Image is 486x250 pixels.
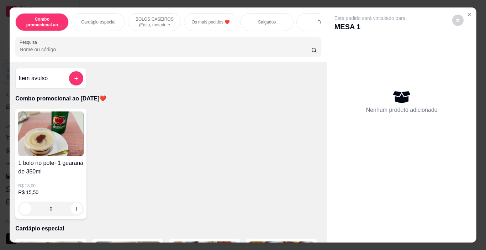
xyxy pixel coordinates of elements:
input: Pesquisa [20,46,311,53]
p: BOLOS CASEIROS (Fatia, metade e inteiro ) [134,16,175,28]
button: add-separate-item [69,71,83,85]
p: Cardápio especial [15,224,321,233]
h4: 1 bolo no pote+1 guaraná de 350ml [18,159,84,176]
p: Salgados [258,19,276,25]
button: increase-product-quantity [71,203,82,214]
p: Nenhum produto adicionado [366,106,438,114]
p: Este pedido será vinculado para [334,15,406,22]
button: Close [464,9,475,20]
button: decrease-product-quantity [452,15,464,26]
button: decrease-product-quantity [20,203,31,214]
p: Cardápio especial [81,19,115,25]
p: MESA 1 [334,22,406,32]
p: Os mais pedidos ❤️ [191,19,230,25]
label: Pesquisa [20,39,39,45]
img: product-image [18,111,84,156]
h4: Item avulso [19,74,48,83]
p: R$ 18,00 [18,183,84,189]
p: Fatias [317,19,329,25]
p: Combo promocional ao [DATE]❤️ [21,16,63,28]
p: Combo promocional ao [DATE]❤️ [15,94,321,103]
p: R$ 15,50 [18,189,84,196]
